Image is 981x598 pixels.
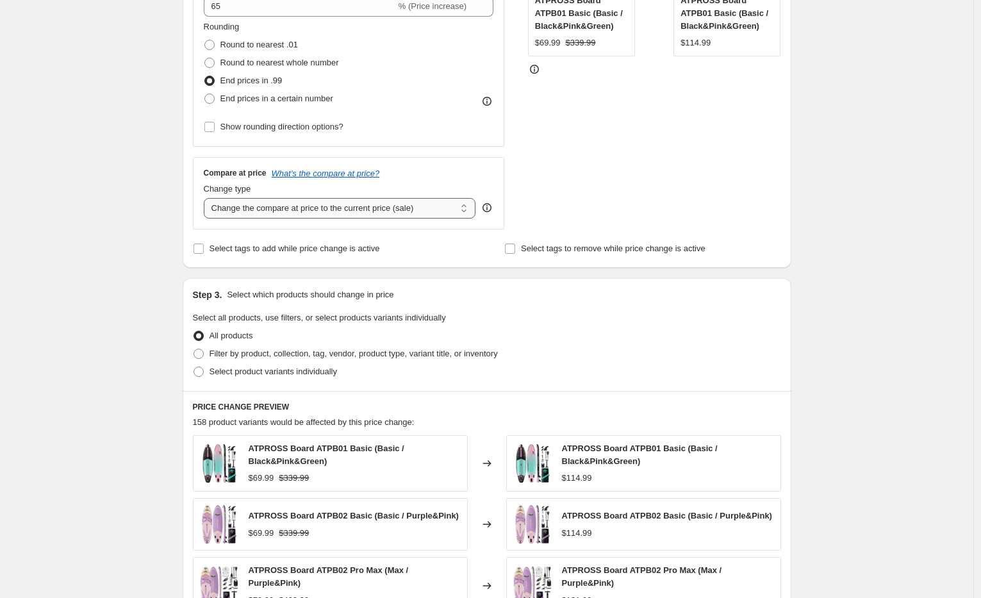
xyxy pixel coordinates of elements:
[193,313,446,322] span: Select all products, use filters, or select products variants individually
[220,122,343,131] span: Show rounding direction options?
[204,22,240,31] span: Rounding
[210,367,337,376] span: Select product variants individually
[193,288,222,301] h2: Step 3.
[210,331,253,340] span: All products
[220,76,283,85] span: End prices in .99
[279,472,309,485] strike: $339.99
[521,244,705,253] span: Select tags to remove while price change is active
[562,444,718,466] span: ATPROSS Board ATPB01 Basic (Basic / Black&Pink&Green)
[249,444,404,466] span: ATPROSS Board ATPB01 Basic (Basic / Black&Pink&Green)
[210,349,498,358] span: Filter by product, collection, tag, vendor, product type, variant title, or inventory
[562,511,772,520] span: ATPROSS Board ATPB02 Basic (Basic / Purple&Pink)
[481,201,493,214] div: help
[200,505,238,544] img: atpross-board-atpb02-basic-233630_80x.png
[249,527,274,540] div: $69.99
[227,288,393,301] p: Select which products should change in price
[200,444,238,483] img: atpross-board-atpb01-basic-767027_80x.png
[562,527,592,540] div: $114.99
[210,244,380,253] span: Select tags to add while price change is active
[399,1,466,11] span: % (Price increase)
[279,527,309,540] strike: $339.99
[513,505,552,544] img: atpross-board-atpb02-basic-233630_80x.png
[562,565,722,588] span: ATPROSS Board ATPB02 Pro Max (Max / Purple&Pink)
[535,37,561,49] div: $69.99
[193,417,415,427] span: 158 product variants would be affected by this price change:
[272,169,380,178] button: What's the compare at price?
[513,444,552,483] img: atpross-board-atpb01-basic-767027_80x.png
[249,511,459,520] span: ATPROSS Board ATPB02 Basic (Basic / Purple&Pink)
[562,472,592,485] div: $114.99
[220,40,298,49] span: Round to nearest .01
[249,565,409,588] span: ATPROSS Board ATPB02 Pro Max (Max / Purple&Pink)
[204,168,267,178] h3: Compare at price
[193,402,781,412] h6: PRICE CHANGE PREVIEW
[220,94,333,103] span: End prices in a certain number
[566,37,596,49] strike: $339.99
[249,472,274,485] div: $69.99
[680,37,711,49] div: $114.99
[220,58,339,67] span: Round to nearest whole number
[204,184,251,194] span: Change type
